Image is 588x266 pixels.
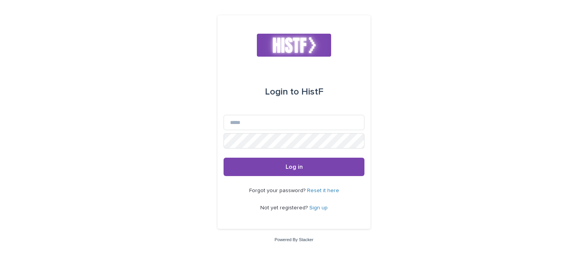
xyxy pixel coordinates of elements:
div: HistF [265,81,323,103]
a: Sign up [309,205,328,211]
a: Reset it here [307,188,339,193]
span: Log in [286,164,303,170]
span: Forgot your password? [249,188,307,193]
button: Log in [224,158,364,176]
a: Powered By Stacker [274,237,313,242]
img: k2lX6XtKT2uGl0LI8IDL [257,34,332,57]
span: Not yet registered? [260,205,309,211]
span: Login to [265,87,299,96]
